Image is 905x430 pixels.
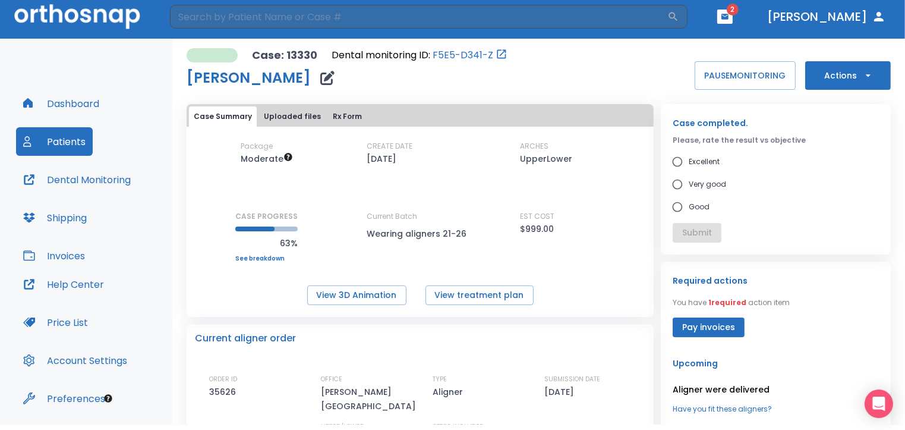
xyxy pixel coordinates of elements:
[189,106,257,127] button: Case Summary
[209,385,240,399] p: 35626
[689,200,710,214] span: Good
[544,374,600,385] p: SUBMISSION DATE
[673,274,748,288] p: Required actions
[673,116,879,130] p: Case completed.
[520,211,554,222] p: EST COST
[332,48,430,62] p: Dental monitoring ID:
[103,393,113,404] div: Tooltip anchor
[16,89,106,118] button: Dashboard
[16,203,94,232] button: Shipping
[367,141,412,152] p: CREATE DATE
[762,6,891,27] button: [PERSON_NAME]
[689,177,726,192] span: Very good
[235,255,298,262] a: See breakdown
[520,152,572,166] p: UpperLower
[16,384,112,413] button: Preferences
[209,374,237,385] p: ORDER ID
[865,390,893,418] div: Open Intercom Messenger
[805,61,891,90] button: Actions
[520,141,548,152] p: ARCHES
[259,106,326,127] button: Uploaded files
[189,106,651,127] div: tabs
[673,404,879,415] a: Have you fit these aligners?
[367,152,396,166] p: [DATE]
[235,211,298,222] p: CASE PROGRESS
[321,374,342,385] p: OFFICE
[708,297,746,307] span: 1 required
[544,385,578,399] p: [DATE]
[235,236,298,250] p: 63%
[673,297,790,308] p: You have action item
[673,318,745,337] button: Pay invoices
[433,48,493,62] a: F5E5-D341-Z
[673,382,879,397] p: Aligner were delivered
[367,211,474,222] p: Current Batch
[16,241,92,270] button: Invoices
[520,222,554,236] p: $999.00
[727,4,739,15] span: 2
[673,135,879,146] p: Please, rate the result vs objective
[16,308,95,337] button: Price List
[332,48,507,62] div: Open patient in dental monitoring portal
[307,285,406,305] button: View 3D Animation
[241,153,293,165] span: Up to 20 Steps (40 aligners)
[16,127,93,156] button: Patients
[16,165,138,194] button: Dental Monitoring
[367,227,474,241] p: Wearing aligners 21-26
[252,48,317,62] p: Case: 13330
[328,106,367,127] button: Rx Form
[689,155,720,169] span: Excellent
[16,346,134,375] button: Account Settings
[241,141,273,152] p: Package
[425,285,534,305] button: View treatment plan
[433,374,447,385] p: TYPE
[170,5,667,29] input: Search by Patient Name or Case #
[195,331,296,346] p: Current aligner order
[695,61,796,90] button: PAUSEMONITORING
[14,4,140,29] img: Orthosnap
[187,71,311,85] h1: [PERSON_NAME]
[433,385,467,399] p: Aligner
[16,270,111,299] button: Help Center
[673,356,879,371] p: Upcoming
[321,385,422,413] p: [PERSON_NAME][GEOGRAPHIC_DATA]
